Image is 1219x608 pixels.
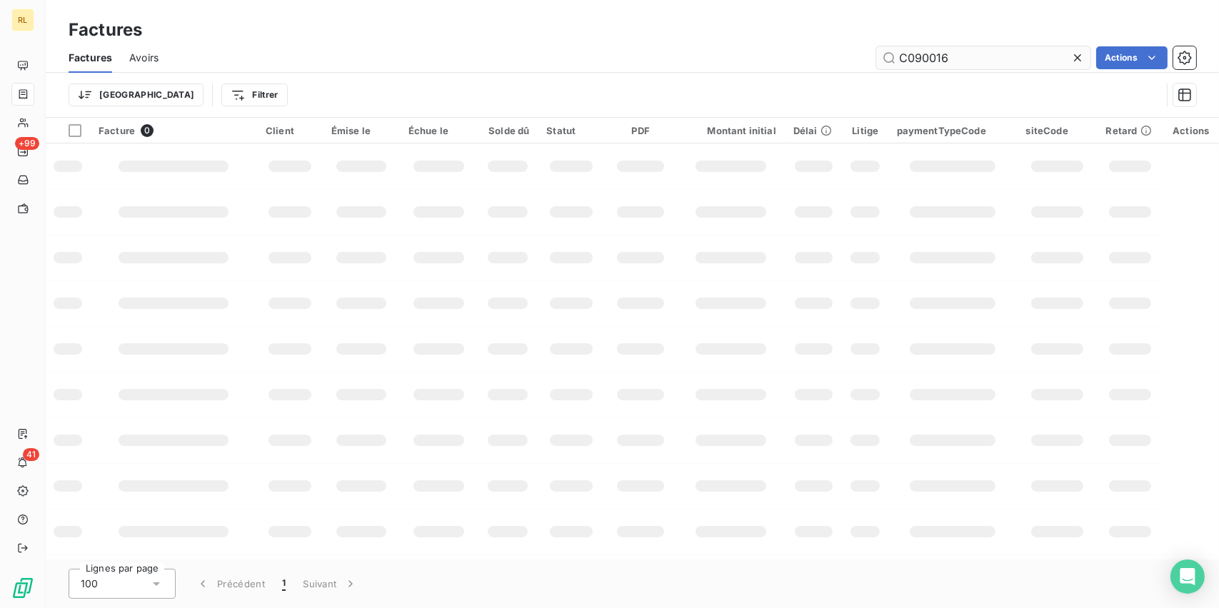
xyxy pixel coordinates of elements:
div: Montant initial [686,125,776,136]
div: PDF [613,125,668,136]
div: Échue le [408,125,469,136]
button: Suivant [294,569,366,599]
div: Délai [793,125,834,136]
span: Factures [69,51,112,65]
span: 100 [81,577,98,591]
div: Émise le [331,125,391,136]
span: 0 [141,124,154,137]
span: +99 [15,137,39,150]
span: 1 [282,577,286,591]
div: paymentTypeCode [897,125,1009,136]
span: 41 [23,448,39,461]
img: Logo LeanPay [11,577,34,599]
input: Rechercher [876,46,1090,69]
div: Solde dû [486,125,530,136]
div: Statut [546,125,596,136]
div: RL [11,9,34,31]
h3: Factures [69,17,142,43]
span: Avoirs [129,51,159,65]
button: Filtrer [221,83,287,106]
button: [GEOGRAPHIC_DATA] [69,83,204,106]
button: Actions [1096,46,1168,69]
div: Actions [1171,125,1210,136]
button: 1 [274,569,294,599]
div: siteCode [1026,125,1089,136]
div: Retard [1106,125,1155,136]
span: Facture [99,125,135,136]
button: Précédent [187,569,274,599]
div: Client [266,125,314,136]
div: Open Intercom Messenger [1170,559,1205,594]
div: Litige [851,125,880,136]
